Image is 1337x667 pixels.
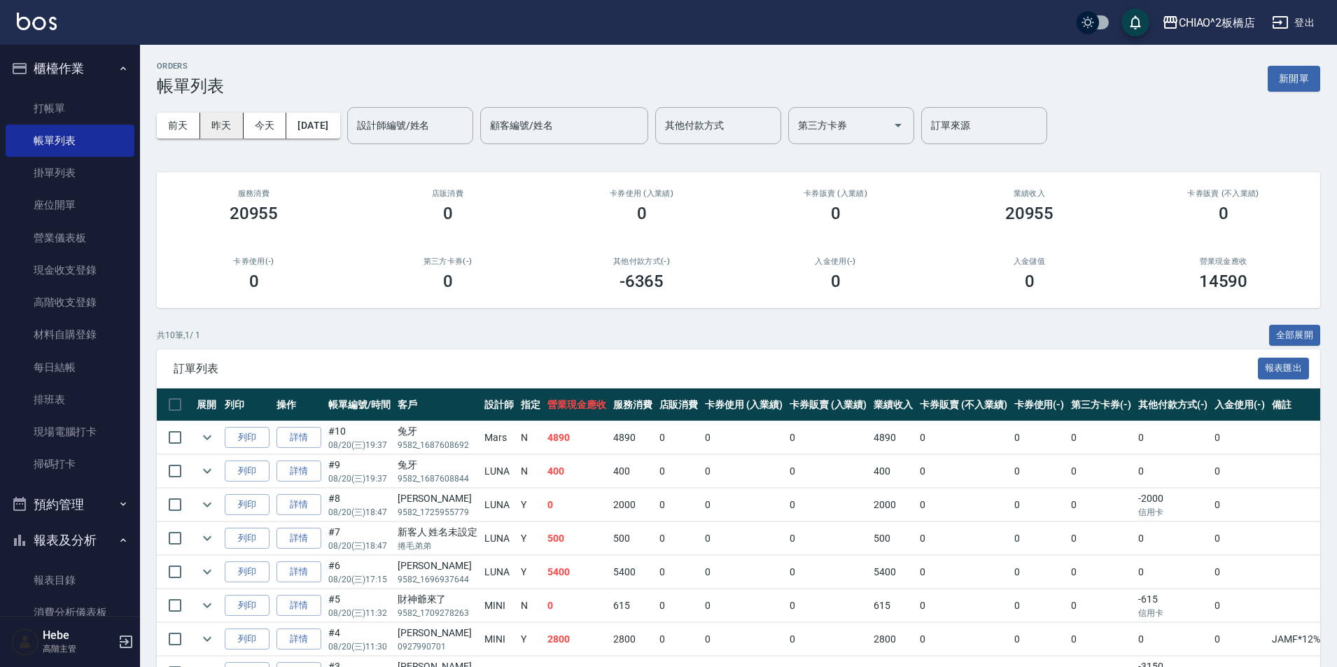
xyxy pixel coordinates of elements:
[197,494,218,515] button: expand row
[870,556,916,589] td: 5400
[916,388,1010,421] th: 卡券販賣 (不入業績)
[1067,489,1135,521] td: 0
[328,640,391,653] p: 08/20 (三) 11:30
[656,556,702,589] td: 0
[610,455,656,488] td: 400
[1011,388,1068,421] th: 卡券使用(-)
[870,421,916,454] td: 4890
[6,486,134,523] button: 預約管理
[244,113,287,139] button: 今天
[1269,325,1321,346] button: 全部展開
[398,626,478,640] div: [PERSON_NAME]
[656,388,702,421] th: 店販消費
[656,455,702,488] td: 0
[174,257,334,266] h2: 卡券使用(-)
[398,506,478,519] p: 9582_1725955779
[1211,421,1268,454] td: 0
[225,494,269,516] button: 列印
[1025,272,1035,291] h3: 0
[276,561,321,583] a: 詳情
[230,204,279,223] h3: 20955
[276,461,321,482] a: 詳情
[328,540,391,552] p: 08/20 (三) 18:47
[786,489,871,521] td: 0
[328,573,391,586] p: 08/20 (三) 17:15
[225,561,269,583] button: 列印
[398,540,478,552] p: 捲毛弟弟
[225,528,269,549] button: 列印
[637,204,647,223] h3: 0
[1067,589,1135,622] td: 0
[398,559,478,573] div: [PERSON_NAME]
[1011,556,1068,589] td: 0
[367,257,528,266] h2: 第三方卡券(-)
[656,589,702,622] td: 0
[1179,14,1256,31] div: CHIAO^2板橋店
[1135,623,1212,656] td: 0
[328,439,391,451] p: 08/20 (三) 19:37
[1258,361,1310,374] a: 報表匯出
[221,388,273,421] th: 列印
[325,556,394,589] td: #6
[786,556,871,589] td: 0
[1135,522,1212,555] td: 0
[517,421,544,454] td: N
[831,272,841,291] h3: 0
[481,455,517,488] td: LUNA
[6,564,134,596] a: 報表目錄
[1268,71,1320,85] a: 新開單
[398,439,478,451] p: 9582_1687608692
[328,506,391,519] p: 08/20 (三) 18:47
[6,522,134,559] button: 報表及分析
[610,589,656,622] td: 615
[1011,589,1068,622] td: 0
[916,455,1010,488] td: 0
[786,522,871,555] td: 0
[1266,10,1320,36] button: 登出
[544,455,610,488] td: 400
[916,489,1010,521] td: 0
[443,272,453,291] h3: 0
[6,222,134,254] a: 營業儀表板
[610,623,656,656] td: 2800
[561,189,722,198] h2: 卡券使用 (入業績)
[481,522,517,555] td: LUNA
[276,528,321,549] a: 詳情
[1011,421,1068,454] td: 0
[276,427,321,449] a: 詳情
[701,623,786,656] td: 0
[544,489,610,521] td: 0
[786,589,871,622] td: 0
[1268,66,1320,92] button: 新開單
[544,421,610,454] td: 4890
[1138,607,1208,619] p: 信用卡
[367,189,528,198] h2: 店販消費
[1135,589,1212,622] td: -615
[1199,272,1248,291] h3: 14590
[1011,522,1068,555] td: 0
[394,388,482,421] th: 客戶
[325,623,394,656] td: #4
[916,589,1010,622] td: 0
[916,421,1010,454] td: 0
[157,62,224,71] h2: ORDERS
[1011,455,1068,488] td: 0
[1067,522,1135,555] td: 0
[398,592,478,607] div: 財神爺來了
[1211,455,1268,488] td: 0
[1211,556,1268,589] td: 0
[610,556,656,589] td: 5400
[276,494,321,516] a: 詳情
[544,522,610,555] td: 500
[43,629,114,643] h5: Hebe
[11,628,39,656] img: Person
[17,13,57,30] img: Logo
[6,50,134,87] button: 櫃檯作業
[481,388,517,421] th: 設計師
[481,421,517,454] td: Mars
[701,589,786,622] td: 0
[1135,388,1212,421] th: 其他付款方式(-)
[398,607,478,619] p: 9582_1709278263
[197,595,218,616] button: expand row
[1135,489,1212,521] td: -2000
